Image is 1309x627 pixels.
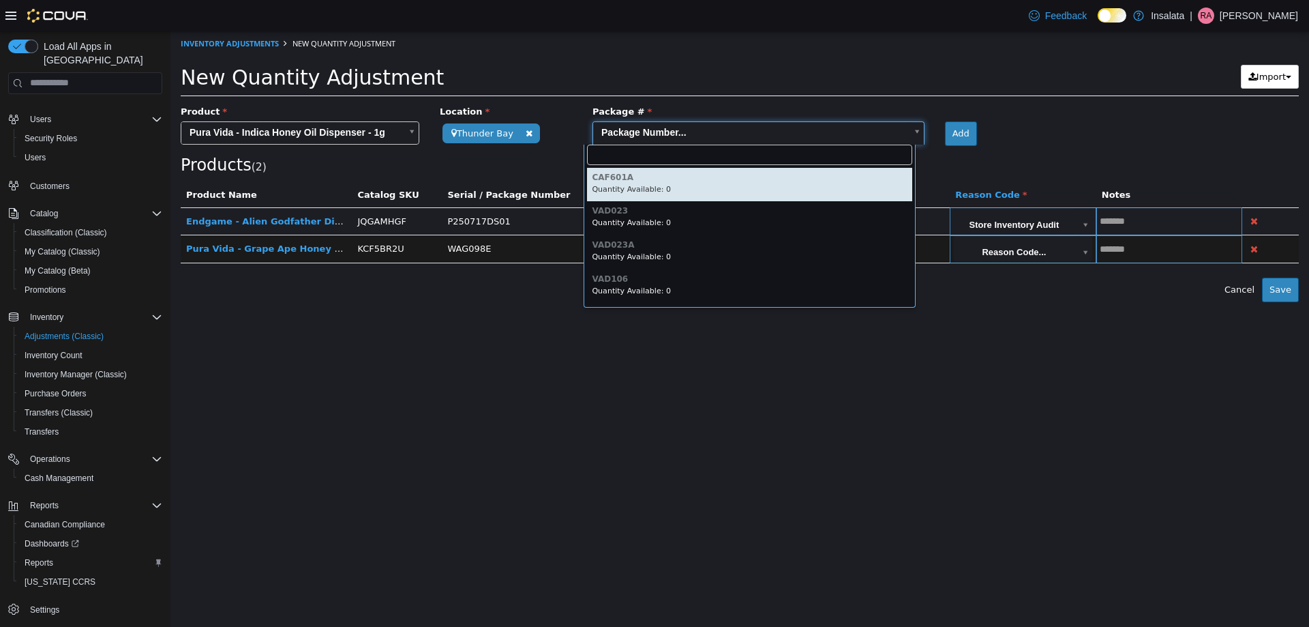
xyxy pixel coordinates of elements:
a: Dashboards [14,534,168,553]
p: Insalata [1151,8,1184,24]
a: Feedback [1023,2,1092,29]
button: Inventory [25,309,69,325]
a: Reports [19,555,59,571]
span: Settings [30,604,59,615]
span: My Catalog (Beta) [25,265,91,276]
span: Users [25,152,46,163]
a: Transfers [19,424,64,440]
span: Catalog [25,205,162,222]
span: Canadian Compliance [19,516,162,533]
h6: VAD023A [421,209,737,218]
span: Inventory [25,309,162,325]
a: Dashboards [19,536,85,552]
img: Cova [27,9,88,23]
a: My Catalog (Classic) [19,244,106,260]
span: Reports [30,500,59,511]
a: Inventory Manager (Classic) [19,366,132,383]
a: Canadian Compliance [19,516,110,533]
span: Inventory Manager (Classic) [25,369,127,380]
span: Feedback [1045,9,1087,23]
span: [US_STATE] CCRS [25,577,95,587]
span: Catalog [30,208,58,219]
button: Cash Management [14,469,168,488]
p: | [1190,8,1192,24]
button: Operations [3,450,168,469]
a: Inventory Count [19,347,88,364]
span: My Catalog (Classic) [25,246,100,257]
button: Catalog [3,204,168,223]
span: Classification (Classic) [25,227,107,238]
button: Reports [14,553,168,572]
button: Promotions [14,280,168,300]
span: RA [1201,8,1212,24]
button: Canadian Compliance [14,515,168,534]
button: Users [3,110,168,129]
p: [PERSON_NAME] [1220,8,1298,24]
div: Ryan Anthony [1198,8,1214,24]
a: Promotions [19,282,72,298]
a: Settings [25,602,65,618]
span: Dashboards [19,536,162,552]
a: Cash Management [19,470,99,486]
button: Users [25,111,57,128]
span: Operations [30,454,70,465]
span: Security Roles [25,133,77,144]
span: Canadian Compliance [25,519,105,530]
button: Settings [3,600,168,619]
h6: VAD023 [421,175,737,184]
a: Adjustments (Classic) [19,328,109,345]
button: Transfers [14,422,168,441]
h6: CAF601A [421,142,737,151]
small: Quantity Available: 0 [421,255,500,264]
span: Dashboards [25,538,79,549]
small: Quantity Available: 0 [421,187,500,196]
button: Inventory Manager (Classic) [14,365,168,384]
span: Inventory Count [19,347,162,364]
span: Reports [19,555,162,571]
span: Reports [25,557,53,568]
span: Purchase Orders [25,388,87,399]
a: Customers [25,178,75,194]
span: Washington CCRS [19,574,162,590]
a: [US_STATE] CCRS [19,574,101,590]
span: Customers [25,177,162,194]
span: Inventory Count [25,350,82,361]
span: Users [30,114,51,125]
button: Reports [25,497,64,514]
a: Users [19,149,51,166]
span: Promotions [25,285,66,295]
span: Load All Apps in [GEOGRAPHIC_DATA] [38,40,162,67]
button: Reports [3,496,168,515]
button: Customers [3,175,168,195]
span: My Catalog (Classic) [19,244,162,260]
span: Users [25,111,162,128]
button: My Catalog (Classic) [14,242,168,261]
span: Customers [30,181,70,192]
button: Users [14,148,168,167]
span: Adjustments (Classic) [25,331,104,342]
button: Catalog [25,205,63,222]
a: Transfers (Classic) [19,405,98,421]
button: My Catalog (Beta) [14,261,168,280]
small: Quantity Available: 0 [421,221,500,230]
h6: VAD106 [421,244,737,252]
button: Security Roles [14,129,168,148]
button: Operations [25,451,76,467]
span: My Catalog (Beta) [19,263,162,279]
button: Adjustments (Classic) [14,327,168,346]
button: Transfers (Classic) [14,403,168,422]
a: Security Roles [19,130,82,147]
a: Purchase Orders [19,385,92,402]
span: Security Roles [19,130,162,147]
span: Classification (Classic) [19,224,162,241]
button: Purchase Orders [14,384,168,403]
span: Transfers [25,426,59,437]
span: Cash Management [19,470,162,486]
span: Purchase Orders [19,385,162,402]
span: Promotions [19,282,162,298]
span: Transfers (Classic) [25,407,93,418]
span: Cash Management [25,473,93,484]
a: Classification (Classic) [19,224,112,241]
button: Inventory [3,308,168,327]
